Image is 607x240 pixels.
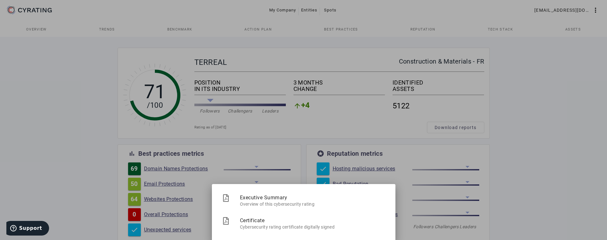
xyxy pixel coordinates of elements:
[217,189,390,212] a: DownloadExecutive SummaryOverview of this cybersecurity rating
[222,217,230,225] mat-icon: Download
[240,189,385,206] span: Executive Summary
[222,194,230,202] mat-icon: Download
[240,199,385,207] span: Overview of this cybersecurity rating
[240,212,385,229] span: Certificate
[240,222,385,230] span: Cybersecurity rating certificate digitally signed
[217,212,390,235] a: DownloadCertificateCybersecurity rating certificate digitally signed
[6,221,49,237] iframe: Opens a widget where you can find more information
